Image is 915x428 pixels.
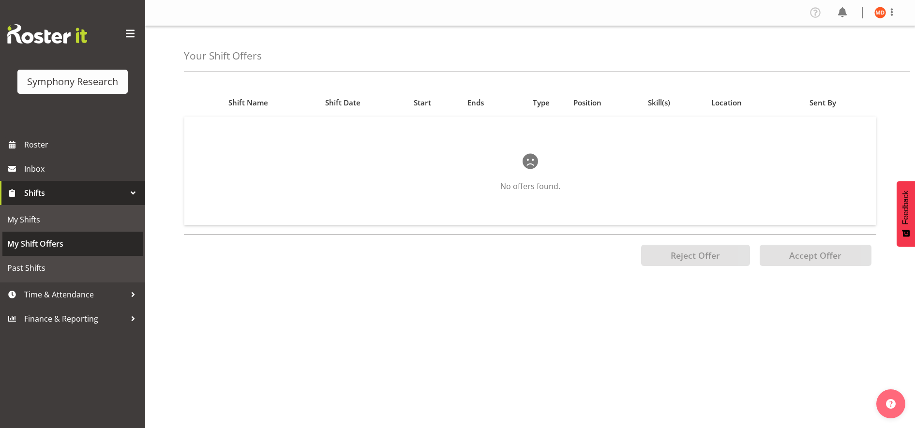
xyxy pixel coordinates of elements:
[184,50,262,61] h4: Your Shift Offers
[789,250,841,261] span: Accept Offer
[760,245,871,266] button: Accept Offer
[24,137,140,152] span: Roster
[573,97,601,108] span: Position
[7,236,138,251] span: My Shift Offers
[2,256,143,280] a: Past Shifts
[897,181,915,247] button: Feedback - Show survey
[2,232,143,256] a: My Shift Offers
[24,186,126,200] span: Shifts
[641,245,750,266] button: Reject Offer
[671,250,720,261] span: Reject Offer
[24,162,140,176] span: Inbox
[24,311,126,326] span: Finance & Reporting
[7,261,138,275] span: Past Shifts
[533,97,550,108] span: Type
[648,97,670,108] span: Skill(s)
[886,399,896,409] img: help-xxl-2.png
[810,97,836,108] span: Sent By
[27,74,118,89] div: Symphony Research
[325,97,360,108] span: Shift Date
[874,7,886,18] img: maria-de-guzman11892.jpg
[7,212,138,227] span: My Shifts
[901,191,910,224] span: Feedback
[467,97,484,108] span: Ends
[228,97,268,108] span: Shift Name
[215,180,845,192] p: No offers found.
[711,97,742,108] span: Location
[2,207,143,232] a: My Shifts
[7,24,87,44] img: Rosterit website logo
[24,287,126,302] span: Time & Attendance
[414,97,431,108] span: Start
